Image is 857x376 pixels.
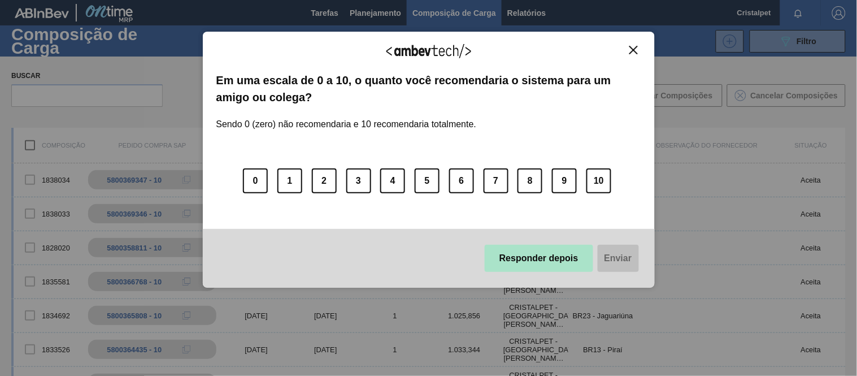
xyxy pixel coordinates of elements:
[346,168,371,193] button: 3
[386,44,471,58] img: Logo Ambevtech
[586,168,611,193] button: 10
[626,45,641,55] button: Close
[484,168,508,193] button: 7
[517,168,542,193] button: 8
[485,245,593,272] button: Responder depois
[380,168,405,193] button: 4
[552,168,577,193] button: 9
[415,168,440,193] button: 5
[243,168,268,193] button: 0
[312,168,337,193] button: 2
[216,106,477,129] label: Sendo 0 (zero) não recomendaria e 10 recomendaria totalmente.
[629,46,638,54] img: Close
[449,168,474,193] button: 6
[216,72,641,106] label: Em uma escala de 0 a 10, o quanto você recomendaria o sistema para um amigo ou colega?
[277,168,302,193] button: 1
